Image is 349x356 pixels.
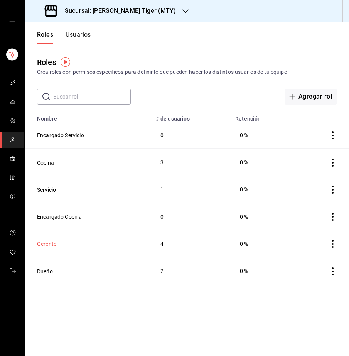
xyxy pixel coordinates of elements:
td: 0 % [231,257,295,284]
td: 0 [151,203,231,230]
button: actions [329,159,337,167]
button: Usuarios [66,31,91,44]
th: Retención [231,111,295,122]
td: 0 [151,122,231,149]
h3: Sucursal: [PERSON_NAME] Tiger (MTY) [59,6,176,15]
button: Servicio [37,186,56,194]
button: open drawer [9,20,15,26]
td: 3 [151,149,231,176]
div: Crea roles con permisos específicos para definir lo que pueden hacer los distintos usuarios de tu... [37,68,337,76]
button: actions [329,267,337,275]
button: Agregar rol [285,89,337,105]
button: Dueño [37,267,53,275]
button: Encargado Cocina [37,213,82,221]
input: Buscar rol [53,89,131,104]
div: Roles [37,56,56,68]
td: 1 [151,176,231,203]
td: 0 % [231,176,295,203]
th: Nombre [25,111,151,122]
button: Gerente [37,240,56,248]
button: Cocina [37,159,54,167]
td: 2 [151,257,231,284]
button: actions [329,131,337,139]
img: Tooltip marker [61,57,70,67]
td: 4 [151,230,231,257]
td: 0 % [231,122,295,149]
div: navigation tabs [37,31,91,44]
button: Roles [37,31,53,44]
button: actions [329,186,337,194]
td: 0 % [231,203,295,230]
td: 0 % [231,149,295,176]
th: # de usuarios [151,111,231,122]
button: Encargado Servicio [37,131,84,139]
button: actions [329,240,337,248]
button: actions [329,213,337,221]
td: 0 % [231,230,295,257]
